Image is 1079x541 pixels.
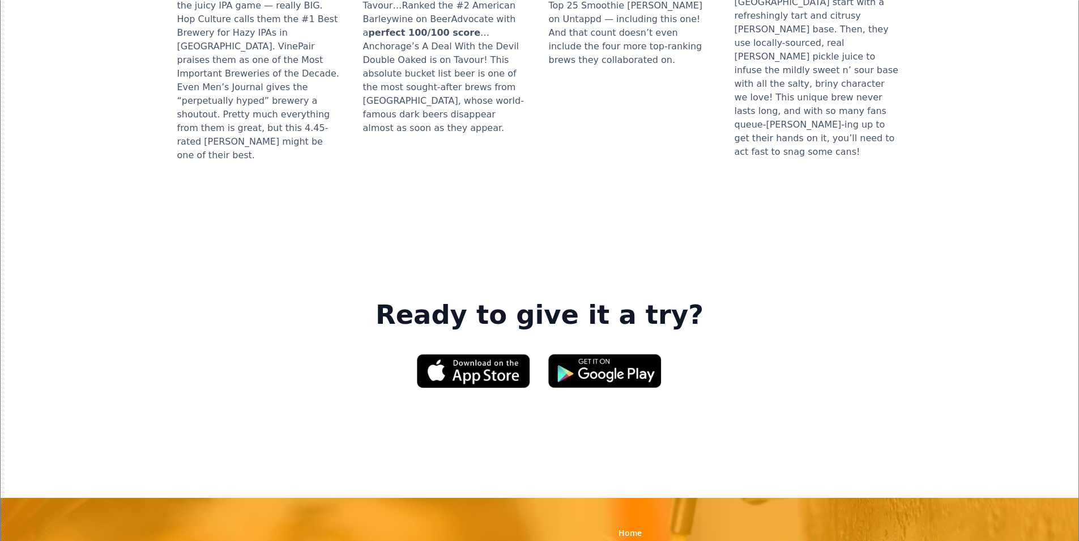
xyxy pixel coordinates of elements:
a: Home [619,527,642,539]
strong: perfect 100/100 score [368,27,480,38]
strong: Ready to give it a try? [376,299,703,331]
